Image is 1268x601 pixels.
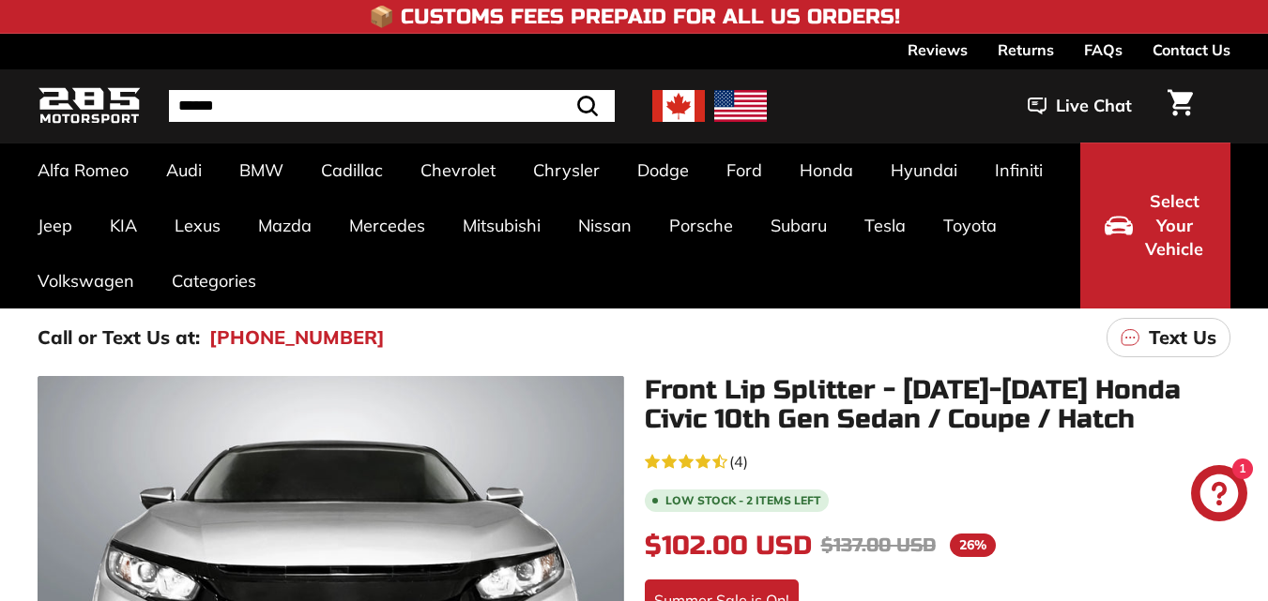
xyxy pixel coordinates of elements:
[650,198,752,253] a: Porsche
[645,530,812,562] span: $102.00 USD
[976,143,1062,198] a: Infiniti
[1142,189,1206,262] span: Select Your Vehicle
[19,253,153,308] a: Volkswagen
[1185,465,1253,526] inbox-online-store-chat: Shopify online store chat
[1153,34,1230,66] a: Contact Us
[1149,323,1216,352] p: Text Us
[665,495,821,506] span: Low stock - 2 items left
[1003,83,1156,129] button: Live Chat
[708,143,781,198] a: Ford
[846,198,924,253] a: Tesla
[330,198,444,253] a: Mercedes
[209,323,385,352] a: [PHONE_NUMBER]
[147,143,221,198] a: Audi
[1084,34,1123,66] a: FAQs
[1156,74,1204,138] a: Cart
[169,90,615,122] input: Search
[1080,143,1230,308] button: Select Your Vehicle
[729,450,748,473] span: (4)
[302,143,402,198] a: Cadillac
[1056,94,1132,118] span: Live Chat
[444,198,559,253] a: Mitsubishi
[369,6,900,28] h4: 📦 Customs Fees Prepaid for All US Orders!
[908,34,968,66] a: Reviews
[559,198,650,253] a: Nissan
[924,198,1016,253] a: Toyota
[781,143,872,198] a: Honda
[752,198,846,253] a: Subaru
[619,143,708,198] a: Dodge
[402,143,514,198] a: Chevrolet
[950,533,996,557] span: 26%
[239,198,330,253] a: Mazda
[91,198,156,253] a: KIA
[221,143,302,198] a: BMW
[19,198,91,253] a: Jeep
[645,448,1231,473] a: 4.3 rating (4 votes)
[156,198,239,253] a: Lexus
[998,34,1054,66] a: Returns
[19,143,147,198] a: Alfa Romeo
[38,323,200,352] p: Call or Text Us at:
[821,533,936,557] span: $137.00 USD
[1107,318,1230,357] a: Text Us
[645,376,1231,434] h1: Front Lip Splitter - [DATE]-[DATE] Honda Civic 10th Gen Sedan / Coupe / Hatch
[872,143,976,198] a: Hyundai
[514,143,619,198] a: Chrysler
[38,84,141,128] img: Logo_285_Motorsport_areodynamics_components
[153,253,275,308] a: Categories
